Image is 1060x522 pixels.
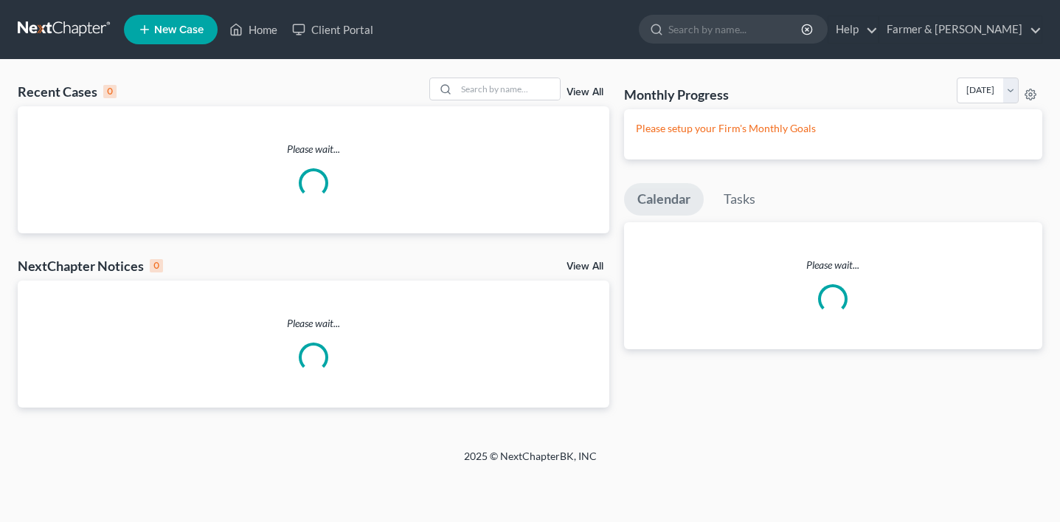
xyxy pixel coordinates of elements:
[222,16,285,43] a: Home
[624,86,729,103] h3: Monthly Progress
[567,87,603,97] a: View All
[624,183,704,216] a: Calendar
[110,449,951,475] div: 2025 © NextChapterBK, INC
[828,16,878,43] a: Help
[567,261,603,272] a: View All
[710,183,769,216] a: Tasks
[457,78,560,100] input: Search by name...
[285,16,381,43] a: Client Portal
[103,85,117,98] div: 0
[636,121,1030,136] p: Please setup your Firm's Monthly Goals
[18,257,163,275] div: NextChapter Notices
[668,16,803,43] input: Search by name...
[18,83,117,100] div: Recent Cases
[624,258,1042,272] p: Please wait...
[154,24,204,35] span: New Case
[18,316,609,331] p: Please wait...
[18,142,609,157] p: Please wait...
[150,259,163,272] div: 0
[879,16,1042,43] a: Farmer & [PERSON_NAME]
